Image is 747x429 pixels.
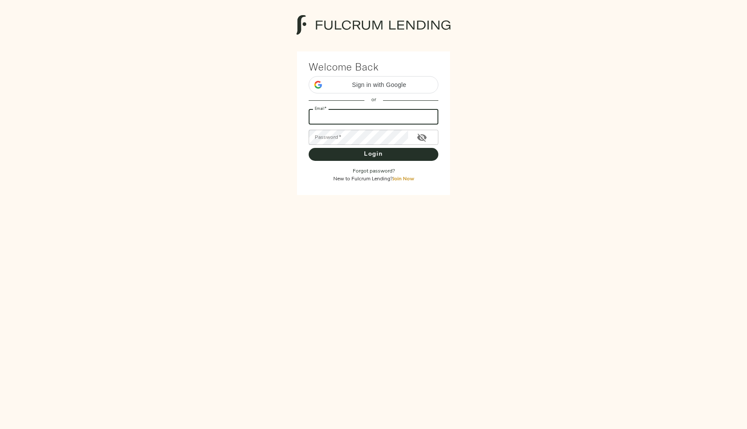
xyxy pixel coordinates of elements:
p: New to Fulcrum Lending? [309,175,438,183]
span: Login [317,149,430,160]
span: Sign in with Google [326,80,433,89]
a: Join Now [393,176,414,182]
a: Forgot password? [353,169,395,174]
button: Toggle password visibility [412,127,432,148]
button: Login [309,148,438,161]
span: or [364,95,383,106]
div: Sign in with Google [309,76,438,93]
img: logo [297,15,450,35]
h1: Welcome Back [309,61,438,73]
